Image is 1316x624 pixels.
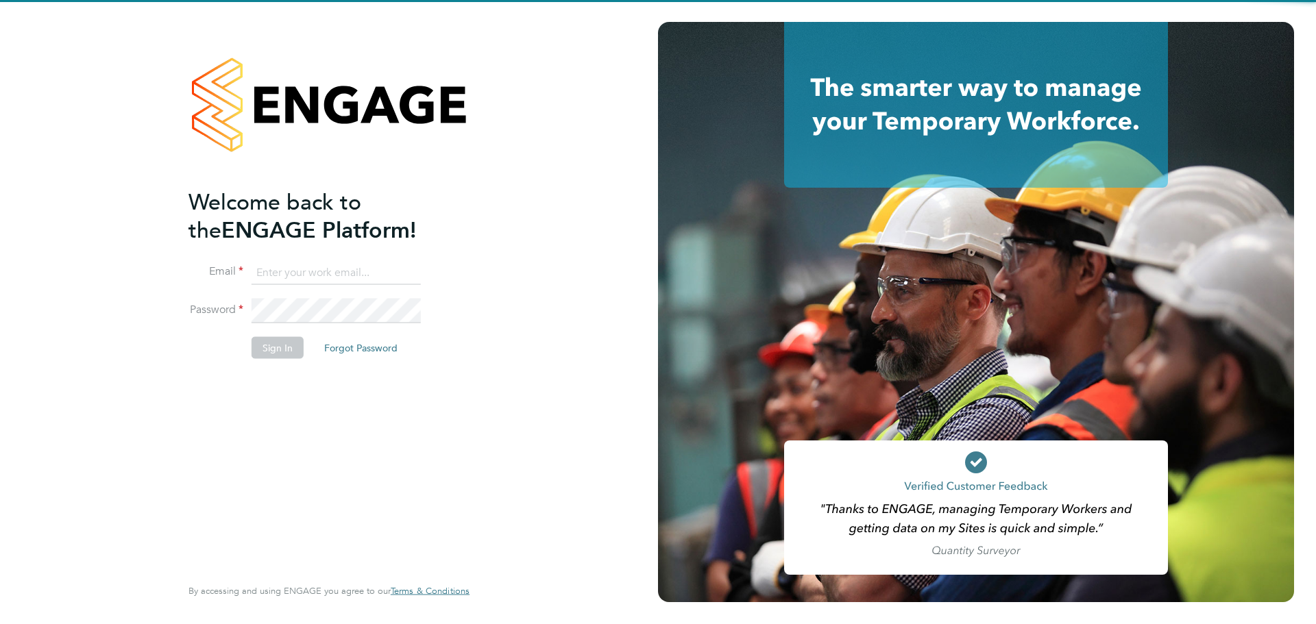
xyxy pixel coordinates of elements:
a: Terms & Conditions [391,586,470,597]
h2: ENGAGE Platform! [188,188,456,244]
span: Terms & Conditions [391,585,470,597]
span: Welcome back to the [188,188,361,243]
span: By accessing and using ENGAGE you agree to our [188,585,470,597]
label: Password [188,303,243,317]
label: Email [188,264,243,279]
button: Sign In [252,337,304,359]
input: Enter your work email... [252,260,421,285]
button: Forgot Password [313,337,409,359]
